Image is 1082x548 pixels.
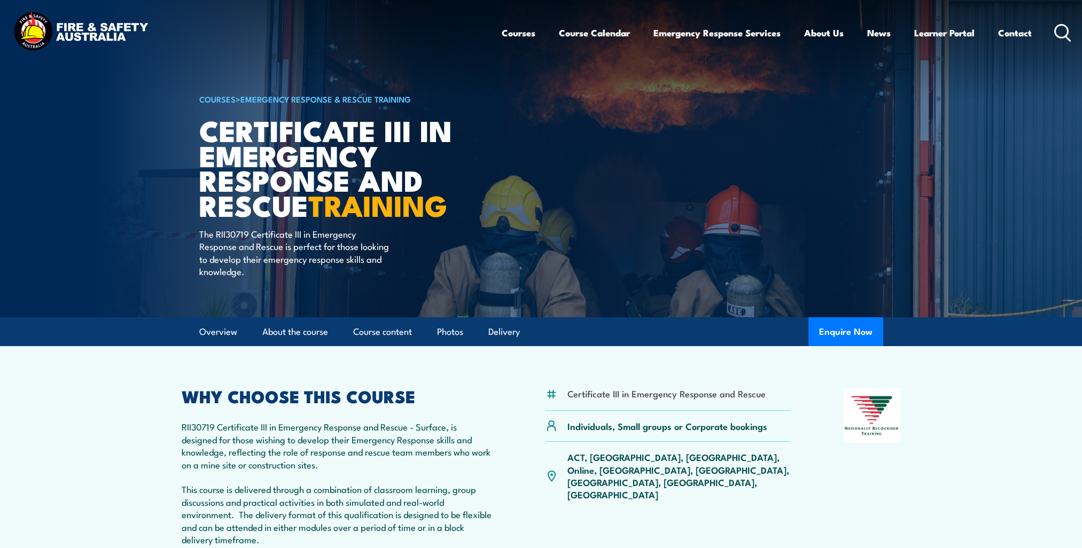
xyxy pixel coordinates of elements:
[199,228,394,278] p: The RII30719 Certificate III in Emergency Response and Rescue is perfect for those looking to dev...
[914,19,975,47] a: Learner Portal
[567,451,791,501] p: ACT, [GEOGRAPHIC_DATA], [GEOGRAPHIC_DATA], Online, [GEOGRAPHIC_DATA], [GEOGRAPHIC_DATA], [GEOGRAP...
[199,92,463,105] h6: >
[998,19,1032,47] a: Contact
[567,387,766,400] li: Certificate III in Emergency Response and Rescue
[199,93,236,105] a: COURSES
[653,19,781,47] a: Emergency Response Services
[308,182,447,226] strong: TRAINING
[567,420,767,432] p: Individuals, Small groups or Corporate bookings
[502,19,535,47] a: Courses
[843,388,901,443] img: Nationally Recognised Training logo.
[437,318,463,346] a: Photos
[808,317,883,346] button: Enquire Now
[182,388,494,403] h2: WHY CHOOSE THIS COURSE
[199,118,463,217] h1: Certificate III in Emergency Response and Rescue
[804,19,844,47] a: About Us
[262,318,328,346] a: About the course
[867,19,891,47] a: News
[353,318,412,346] a: Course content
[559,19,630,47] a: Course Calendar
[488,318,520,346] a: Delivery
[199,318,237,346] a: Overview
[240,93,411,105] a: Emergency Response & Rescue Training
